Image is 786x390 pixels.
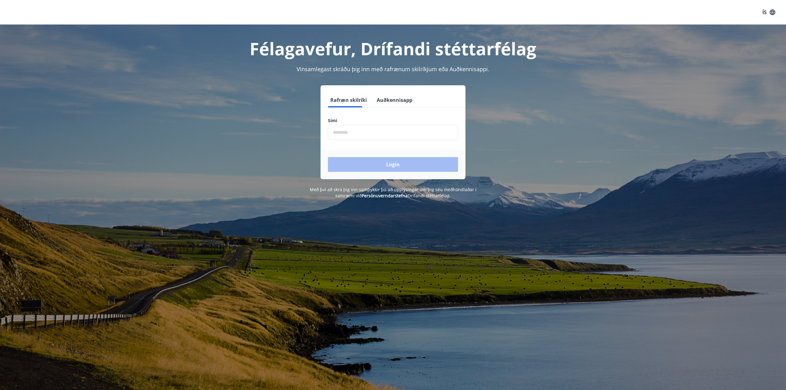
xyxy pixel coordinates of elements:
span: Vinsamlegast skráðu þig inn með rafrænum skilríkjum eða Auðkennisappi. [297,65,489,73]
a: Persónuverndarstefna [362,193,408,199]
button: ÍS [759,7,779,18]
span: Með því að skrá þig inn samþykkir þú að upplýsingar um þig séu meðhöndlaðar í samræmi við Drífand... [310,187,477,199]
h1: Félagavefur, Drífandi stéttarfélag [179,37,607,60]
button: Auðkennisapp [374,93,415,107]
button: Rafræn skilríki [328,93,369,107]
label: Sími [328,118,458,124]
